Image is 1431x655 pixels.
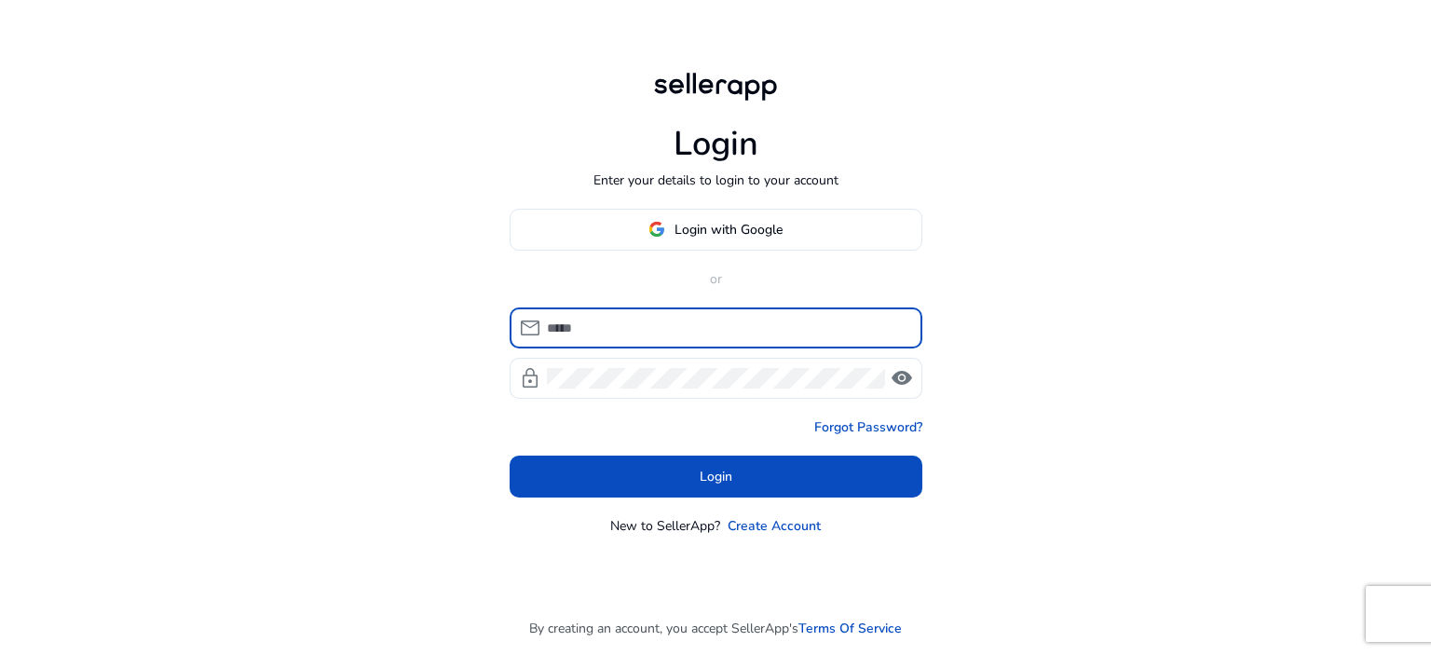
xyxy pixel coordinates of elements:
[510,209,922,251] button: Login with Google
[519,367,541,389] span: lock
[510,456,922,498] button: Login
[675,220,783,239] span: Login with Google
[610,516,720,536] p: New to SellerApp?
[700,467,732,486] span: Login
[519,317,541,339] span: mail
[798,619,902,638] a: Terms Of Service
[510,269,922,289] p: or
[593,171,838,190] p: Enter your details to login to your account
[728,516,821,536] a: Create Account
[648,221,665,238] img: google-logo.svg
[891,367,913,389] span: visibility
[674,124,758,164] h1: Login
[814,417,922,437] a: Forgot Password?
